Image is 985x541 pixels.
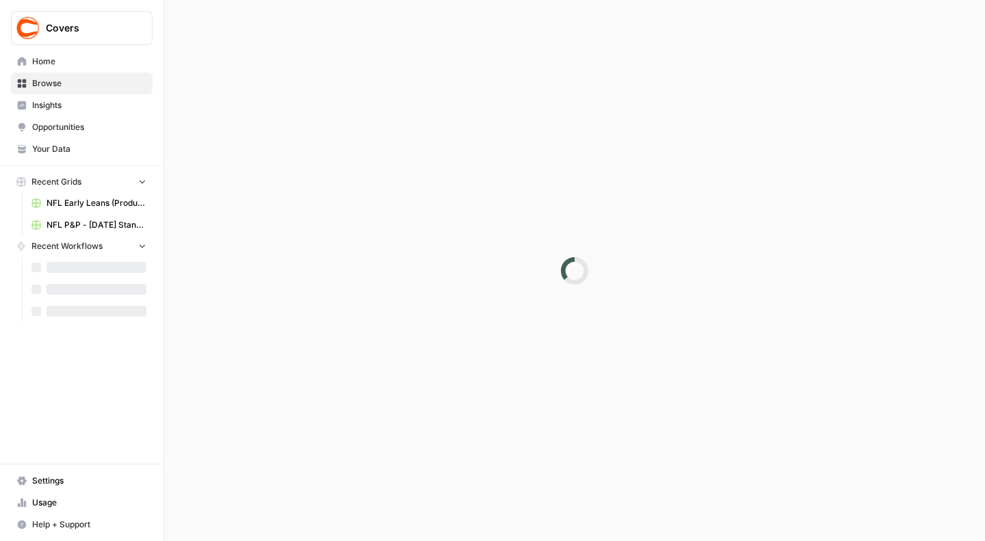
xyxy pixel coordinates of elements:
button: Recent Workflows [11,236,153,256]
a: Settings [11,470,153,492]
a: Home [11,51,153,72]
button: Recent Grids [11,172,153,192]
span: Your Data [32,143,146,155]
span: Settings [32,475,146,487]
a: Insights [11,94,153,116]
span: NFL Early Leans (Production) Grid [47,197,146,209]
span: Insights [32,99,146,111]
span: NFL P&P - [DATE] Standard (Production) Grid [47,219,146,231]
button: Help + Support [11,514,153,536]
span: Home [32,55,146,68]
button: Workspace: Covers [11,11,153,45]
a: Usage [11,492,153,514]
a: NFL P&P - [DATE] Standard (Production) Grid [25,214,153,236]
span: Help + Support [32,518,146,531]
span: Opportunities [32,121,146,133]
span: Recent Workflows [31,240,103,252]
a: NFL Early Leans (Production) Grid [25,192,153,214]
span: Covers [46,21,129,35]
img: Covers Logo [16,16,40,40]
a: Your Data [11,138,153,160]
span: Usage [32,497,146,509]
span: Recent Grids [31,176,81,188]
span: Browse [32,77,146,90]
a: Browse [11,72,153,94]
a: Opportunities [11,116,153,138]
